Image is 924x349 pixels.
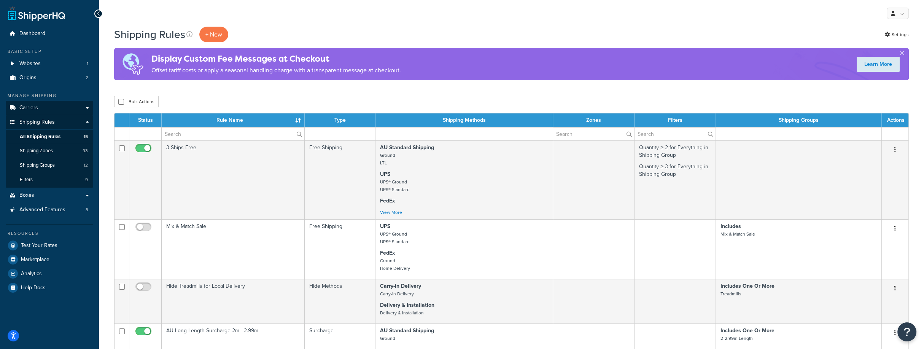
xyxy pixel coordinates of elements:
td: 3 Ships Free [162,140,305,219]
strong: Includes One Or More [720,327,775,335]
td: Free Shipping [305,140,375,219]
a: ShipperHQ Home [8,6,65,21]
span: Origins [19,75,37,81]
li: Websites [6,57,93,71]
strong: Delivery & Installation [380,301,434,309]
span: 9 [85,177,88,183]
th: Shipping Groups [716,113,882,127]
span: 1 [87,61,88,67]
span: 15 [83,134,88,140]
th: Zones [553,113,635,127]
strong: Includes [720,222,741,230]
a: Test Your Rates [6,239,93,252]
td: Hide Methods [305,279,375,324]
input: Search [635,127,715,140]
span: Boxes [19,192,34,199]
span: Filters [20,177,33,183]
input: Search [553,127,634,140]
a: Filters 9 [6,173,93,187]
span: Websites [19,61,41,67]
a: All Shipping Rules 15 [6,130,93,144]
th: Actions [882,113,908,127]
td: Surcharge [305,324,375,349]
h1: Shipping Rules [114,27,185,42]
button: Open Resource Center [897,322,916,341]
td: Hide Treadmills for Local Delivery [162,279,305,324]
span: 3 [86,207,88,213]
strong: AU Standard Shipping [380,327,434,335]
th: Type [305,113,375,127]
a: View More [380,209,402,216]
small: Ground LTL [380,152,395,166]
p: Offset tariff costs or apply a seasonal handling charge with a transparent message at checkout. [151,65,401,76]
span: Shipping Zones [20,148,53,154]
a: Help Docs [6,281,93,295]
li: Origins [6,71,93,85]
a: Carriers [6,101,93,115]
small: Ground [380,335,395,342]
div: Resources [6,230,93,237]
small: Treadmills [720,290,741,297]
small: 2-2.99m Length [720,335,753,342]
a: Websites 1 [6,57,93,71]
a: Shipping Zones 93 [6,144,93,158]
a: Shipping Rules [6,115,93,129]
div: Basic Setup [6,48,93,55]
a: Analytics [6,267,93,280]
td: Mix & Match Sale [162,219,305,279]
h4: Display Custom Fee Messages at Checkout [151,53,401,65]
span: Shipping Groups [20,162,55,169]
span: Test Your Rates [21,242,57,249]
div: Manage Shipping [6,92,93,99]
p: + New [199,27,228,42]
a: Origins 2 [6,71,93,85]
small: UPS® Ground UPS® Standard [380,178,410,193]
a: Settings [885,29,909,40]
small: Carry-in Delivery [380,290,414,297]
li: Shipping Zones [6,144,93,158]
strong: Carry-in Delivery [380,282,421,290]
small: Ground Home Delivery [380,257,410,272]
th: Shipping Methods [375,113,553,127]
th: Filters [635,113,716,127]
td: Quantity ≥ 2 for Everything in Shipping Group [635,140,716,219]
a: Boxes [6,188,93,202]
span: 12 [84,162,88,169]
strong: UPS [380,222,390,230]
span: Shipping Rules [19,119,55,126]
span: All Shipping Rules [20,134,60,140]
a: Marketplace [6,253,93,266]
span: Analytics [21,271,42,277]
strong: Includes One Or More [720,282,775,290]
strong: UPS [380,170,390,178]
img: duties-banner-06bc72dcb5fe05cb3f9472aba00be2ae8eb53ab6f0d8bb03d382ba314ac3c341.png [114,48,151,80]
small: Delivery & Installation [380,309,424,316]
td: Free Shipping [305,219,375,279]
strong: AU Standard Shipping [380,143,434,151]
strong: FedEx [380,197,395,205]
li: All Shipping Rules [6,130,93,144]
input: Search [162,127,304,140]
li: Filters [6,173,93,187]
strong: FedEx [380,249,395,257]
td: AU Long Length Surcharge 2m - 2.99m [162,324,305,349]
span: Advanced Features [19,207,65,213]
th: Status [129,113,162,127]
span: Dashboard [19,30,45,37]
small: Mix & Match Sale [720,231,755,237]
a: Shipping Groups 12 [6,158,93,172]
span: Marketplace [21,257,49,263]
span: 93 [83,148,88,154]
a: Dashboard [6,27,93,41]
span: 2 [86,75,88,81]
button: Bulk Actions [114,96,159,107]
a: Learn More [857,57,900,72]
li: Shipping Groups [6,158,93,172]
span: Help Docs [21,285,46,291]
